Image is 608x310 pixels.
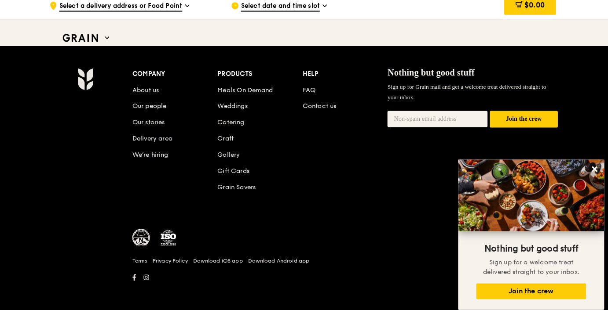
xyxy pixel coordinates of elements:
span: Nothing but good stuff [482,245,574,256]
a: Contact us [305,108,338,115]
img: MUIS Halal Certified [139,231,156,249]
a: Weddings [222,108,251,115]
span: $0.00 [521,8,541,17]
input: Non-spam email address [388,116,485,132]
a: Download iOS app [198,259,246,266]
a: Terms [139,259,153,266]
span: Nothing but good stuff [388,73,472,83]
button: Join the crew [474,284,582,299]
a: Gift Cards [222,171,253,178]
a: Download Android app [252,259,311,266]
div: Company [139,74,222,86]
a: Our people [139,108,172,115]
span: Select a delivery address or Food Point [67,9,187,19]
a: We’re hiring [139,155,174,162]
a: Grain Savers [222,187,259,194]
a: FAQ [305,92,318,99]
button: Join the crew [487,116,554,132]
a: Catering [222,123,248,131]
span: Select date and time slot [245,9,322,19]
a: About us [139,92,165,99]
span: Sign up for a welcome treat delivered straight to your inbox. [481,260,575,277]
a: Delivery area [139,139,178,147]
a: Our stories [139,123,170,131]
span: Sign up for Grain mail and get a welcome treat delivered straight to your inbox. [388,89,542,105]
a: Gallery [222,155,244,162]
a: Privacy Policy [158,259,193,266]
a: Meals On Demand [222,92,276,99]
img: DSC07876-Edit02-Large.jpeg [457,163,599,233]
img: Grain web logo [68,37,108,53]
h6: Revision [51,285,557,292]
img: Grain [85,74,100,96]
button: Close [583,166,597,180]
div: Products [222,74,305,86]
a: Craft [222,139,238,147]
img: ISO Certified [165,231,183,249]
div: Help [305,74,388,86]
